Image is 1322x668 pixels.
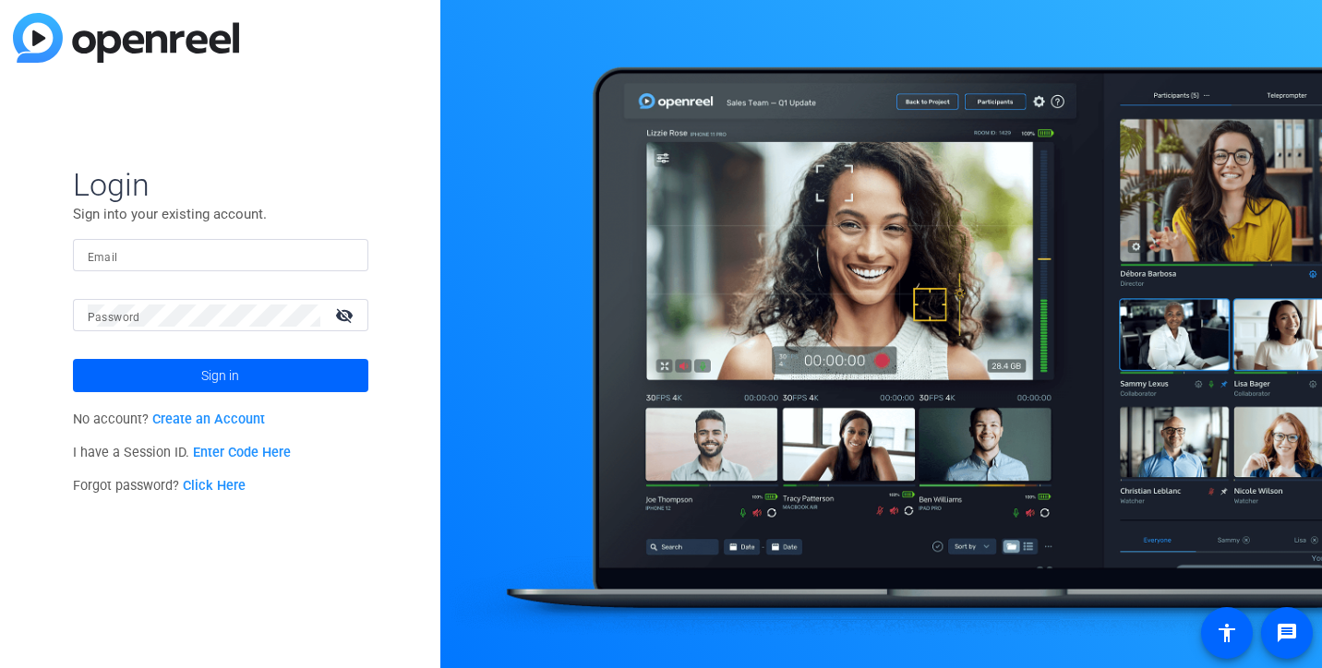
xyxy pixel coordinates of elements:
span: No account? [73,412,266,427]
span: I have a Session ID. [73,445,292,460]
input: Enter Email Address [88,245,354,267]
mat-label: Password [88,311,140,324]
a: Enter Code Here [193,445,291,460]
span: Forgot password? [73,478,246,494]
mat-icon: message [1276,622,1298,644]
span: Login [73,165,368,204]
span: Sign in [201,352,239,399]
a: Create an Account [152,412,265,427]
mat-icon: visibility_off [324,302,368,328]
a: Click Here [183,478,246,494]
mat-label: Email [88,251,118,264]
mat-icon: accessibility [1216,622,1238,644]
button: Sign in [73,359,368,392]
p: Sign into your existing account. [73,204,368,224]
img: blue-gradient.svg [13,13,239,63]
